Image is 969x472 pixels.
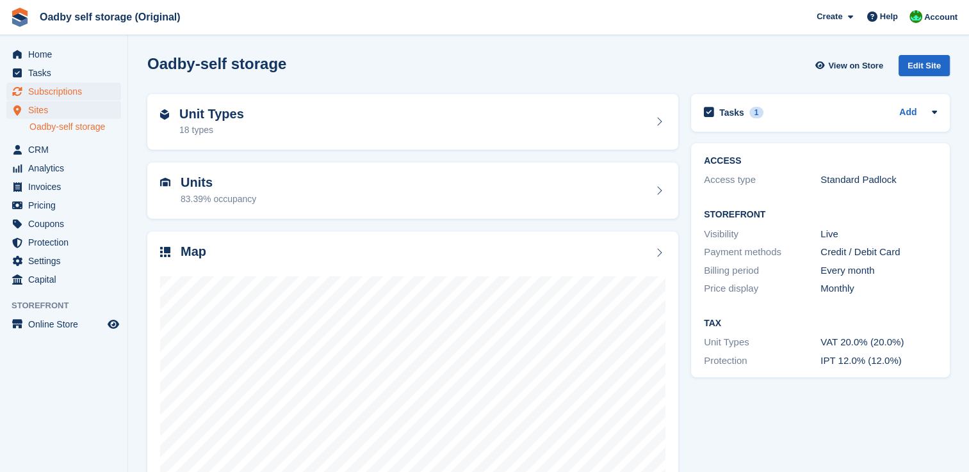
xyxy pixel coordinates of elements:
[704,173,820,187] div: Access type
[28,271,105,288] span: Capital
[704,281,820,296] div: Price display
[28,141,105,159] span: CRM
[28,178,105,196] span: Invoices
[6,315,121,333] a: menu
[10,8,29,27] img: stora-icon-8386f47178a22dfd0bd8f6a31ec36ba5ce8667c1dd55bd0f319d3a0aa187defe.svg
[899,55,950,76] div: Edit Site
[820,227,937,242] div: Live
[28,101,105,119] span: Sites
[6,83,121,100] a: menu
[35,6,186,28] a: Oadby self storage (Original)
[28,315,105,333] span: Online Store
[6,196,121,214] a: menu
[28,215,105,233] span: Coupons
[181,244,206,259] h2: Map
[179,107,244,122] h2: Unit Types
[147,55,286,72] h2: Oadby-self storage
[6,233,121,251] a: menu
[6,252,121,270] a: menu
[704,319,937,329] h2: Tax
[813,55,888,76] a: View on Store
[106,317,121,332] a: Preview store
[181,175,256,190] h2: Units
[749,107,764,118] div: 1
[817,10,842,23] span: Create
[6,178,121,196] a: menu
[29,121,121,133] a: Oadby-self storage
[924,11,957,24] span: Account
[820,173,937,187] div: Standard Padlock
[179,123,244,137] div: 18 types
[181,193,256,206] div: 83.39% occupancy
[820,281,937,296] div: Monthly
[828,59,883,72] span: View on Store
[160,247,170,257] img: map-icn-33ee37083ee616e46c38cad1a60f524a97daa1e2b2c8c0bc3eb3415660979fc1.svg
[6,159,121,177] a: menu
[820,264,937,278] div: Every month
[28,159,105,177] span: Analytics
[820,354,937,368] div: IPT 12.0% (12.0%)
[880,10,898,23] span: Help
[909,10,922,23] img: Stephanie
[820,245,937,260] div: Credit / Debit Card
[160,178,170,187] img: unit-icn-7be61d7bf1b0ce9d3e12c5938cc71ed9869f7b940bace4675aadf7bd6d80202e.svg
[6,271,121,288] a: menu
[6,215,121,233] a: menu
[704,156,937,166] h2: ACCESS
[899,55,950,81] a: Edit Site
[704,227,820,242] div: Visibility
[28,252,105,270] span: Settings
[6,101,121,119] a: menu
[28,45,105,63] span: Home
[704,354,820,368] div: Protection
[704,210,937,220] h2: Storefront
[6,45,121,63] a: menu
[160,109,169,120] img: unit-type-icn-2b2737a686de81e16bb02015468b77c625bbabd49415b5ef34ead5e3b44a266d.svg
[820,335,937,350] div: VAT 20.0% (20.0%)
[899,106,916,120] a: Add
[28,64,105,82] span: Tasks
[719,107,744,118] h2: Tasks
[704,245,820,260] div: Payment methods
[28,83,105,100] span: Subscriptions
[6,141,121,159] a: menu
[704,335,820,350] div: Unit Types
[6,64,121,82] a: menu
[704,264,820,278] div: Billing period
[28,196,105,214] span: Pricing
[147,162,678,219] a: Units 83.39% occupancy
[147,94,678,150] a: Unit Types 18 types
[12,299,127,312] span: Storefront
[28,233,105,251] span: Protection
